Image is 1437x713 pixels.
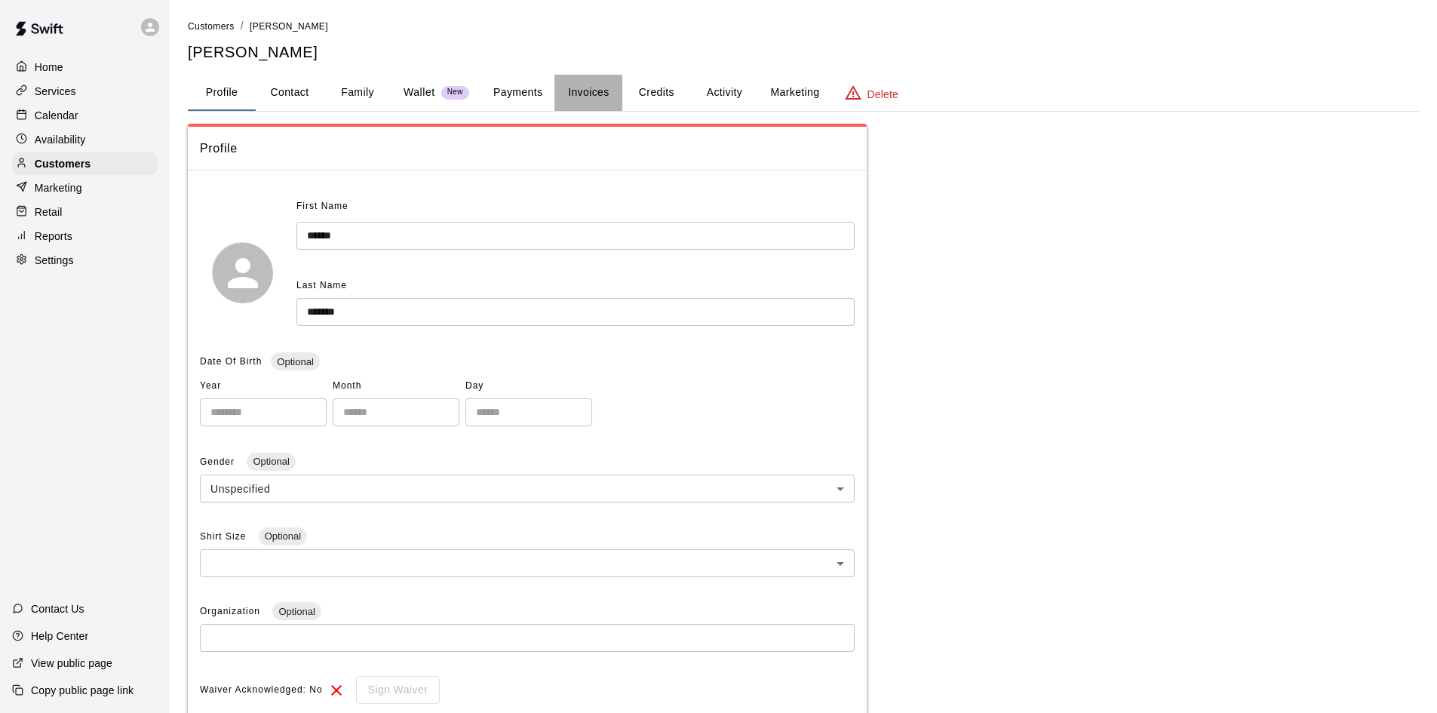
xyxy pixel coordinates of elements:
[31,656,112,671] p: View public page
[241,18,244,34] li: /
[200,139,855,158] span: Profile
[622,75,690,111] button: Credits
[188,20,235,32] a: Customers
[200,374,327,398] span: Year
[296,280,347,290] span: Last Name
[35,180,82,195] p: Marketing
[12,201,158,223] a: Retail
[200,606,263,616] span: Organization
[259,530,307,542] span: Optional
[12,177,158,199] a: Marketing
[188,42,1419,63] h5: [PERSON_NAME]
[35,229,72,244] p: Reports
[465,374,592,398] span: Day
[12,80,158,103] a: Services
[554,75,622,111] button: Invoices
[324,75,391,111] button: Family
[481,75,554,111] button: Payments
[35,132,86,147] p: Availability
[441,88,469,97] span: New
[867,87,898,102] p: Delete
[200,475,855,502] div: Unspecified
[31,683,134,698] p: Copy public page link
[35,60,63,75] p: Home
[12,56,158,78] a: Home
[200,678,323,702] span: Waiver Acknowledged: No
[758,75,831,111] button: Marketing
[35,204,63,220] p: Retail
[200,456,238,467] span: Gender
[12,128,158,151] a: Availability
[272,606,321,617] span: Optional
[200,531,250,542] span: Shirt Size
[200,356,262,367] span: Date Of Birth
[12,249,158,272] a: Settings
[188,18,1419,35] nav: breadcrumb
[188,75,1419,111] div: basic tabs example
[31,628,88,644] p: Help Center
[247,456,295,467] span: Optional
[35,108,78,123] p: Calendar
[12,225,158,247] a: Reports
[256,75,324,111] button: Contact
[188,75,256,111] button: Profile
[188,21,235,32] span: Customers
[404,85,435,100] p: Wallet
[690,75,758,111] button: Activity
[31,601,84,616] p: Contact Us
[333,374,459,398] span: Month
[296,195,349,219] span: First Name
[35,84,76,99] p: Services
[271,356,319,367] span: Optional
[35,156,91,171] p: Customers
[12,152,158,175] a: Customers
[35,253,74,268] p: Settings
[12,104,158,127] a: Calendar
[250,21,328,32] span: [PERSON_NAME]
[345,676,440,704] div: To sign waivers in admin, this feature must be enabled in general settings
